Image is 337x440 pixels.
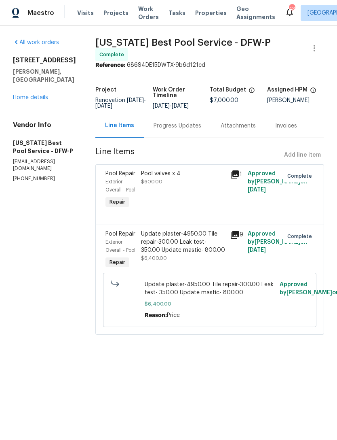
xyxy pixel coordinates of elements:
p: [PHONE_NUMBER] [13,175,76,182]
span: Exterior Overall - Pool [105,179,135,192]
span: [DATE] [153,103,170,109]
span: [US_STATE] Best Pool Service - DFW-P [95,38,271,47]
span: $6,400.00 [145,300,275,308]
a: All work orders [13,40,59,45]
span: Complete [99,51,127,59]
span: [DATE] [248,247,266,253]
h5: Work Order Timeline [153,87,210,98]
span: Line Items [95,148,281,163]
span: Geo Assignments [236,5,275,21]
h5: Total Budget [210,87,246,93]
span: Complete [287,232,315,240]
span: Renovation [95,98,146,109]
span: Maestro [27,9,54,17]
div: 686S4DE15DWTX-9b6d121cd [95,61,324,69]
h2: [STREET_ADDRESS] [13,56,76,64]
span: $7,000.00 [210,98,238,103]
span: Complete [287,172,315,180]
div: Progress Updates [154,122,201,130]
div: 1 [230,170,243,179]
span: The hpm assigned to this work order. [310,87,316,98]
h5: [US_STATE] Best Pool Service - DFW-P [13,139,76,155]
span: $600.00 [141,179,162,184]
span: Repair [106,198,128,206]
span: Properties [195,9,227,17]
span: Approved by [PERSON_NAME] on [248,231,308,253]
div: 43 [289,5,295,13]
span: Approved by [PERSON_NAME] on [248,171,308,193]
span: - [95,98,146,109]
span: Repair [106,258,128,266]
div: Attachments [221,122,256,130]
div: Pool valves x 4 [141,170,225,178]
h4: Vendor Info [13,121,76,129]
div: [PERSON_NAME] [267,98,324,103]
b: Reference: [95,62,125,68]
span: Pool Repair [105,171,135,176]
span: [DATE] [248,187,266,193]
span: Tasks [168,10,185,16]
span: Reason: [145,312,167,318]
h5: [PERSON_NAME], [GEOGRAPHIC_DATA] [13,68,76,84]
a: Home details [13,95,48,100]
span: $6,400.00 [141,256,167,261]
div: Line Items [105,121,134,130]
span: Price [167,312,180,318]
span: Work Orders [138,5,159,21]
div: Invoices [275,122,297,130]
span: [DATE] [172,103,189,109]
div: Update plaster-4950.00 Tile repair-300.00 Leak test- 350.00 Update mastic- 800.00 [141,230,225,254]
span: [DATE] [95,103,112,109]
p: [EMAIL_ADDRESS][DOMAIN_NAME] [13,158,76,172]
span: Update plaster-4950.00 Tile repair-300.00 Leak test- 350.00 Update mastic- 800.00 [145,281,275,297]
h5: Project [95,87,116,93]
div: 9 [230,230,243,240]
span: - [153,103,189,109]
span: Pool Repair [105,231,135,237]
span: Visits [77,9,94,17]
span: [DATE] [127,98,144,103]
span: Exterior Overall - Pool [105,240,135,253]
span: Projects [103,9,128,17]
h5: Assigned HPM [267,87,308,93]
span: The total cost of line items that have been proposed by Opendoor. This sum includes line items th... [249,87,255,98]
